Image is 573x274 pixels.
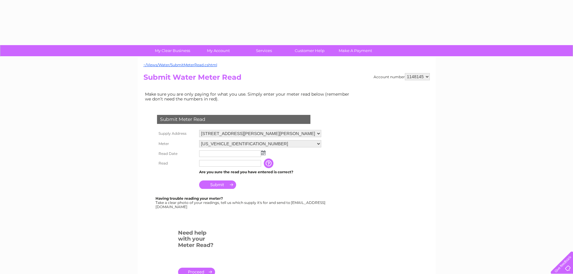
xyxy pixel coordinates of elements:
[193,45,243,56] a: My Account
[239,45,289,56] a: Services
[156,196,223,201] b: Having trouble reading your meter?
[264,159,275,168] input: Information
[156,139,198,149] th: Meter
[198,168,323,176] td: Are you sure the read you have entered is correct?
[156,196,326,209] div: Take a clear photo of your readings, tell us which supply it's for and send to [EMAIL_ADDRESS][DO...
[156,159,198,168] th: Read
[157,115,310,124] div: Submit Meter Read
[143,63,217,67] a: ~/Views/Water/SubmitMeterRead.cshtml
[148,45,197,56] a: My Clear Business
[285,45,334,56] a: Customer Help
[143,73,430,85] h2: Submit Water Meter Read
[331,45,380,56] a: Make A Payment
[143,90,354,103] td: Make sure you are only paying for what you use. Simply enter your meter read below (remember we d...
[156,128,198,139] th: Supply Address
[156,149,198,159] th: Read Date
[374,73,430,80] div: Account number
[261,150,266,155] img: ...
[178,229,215,251] h3: Need help with your Meter Read?
[199,180,236,189] input: Submit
